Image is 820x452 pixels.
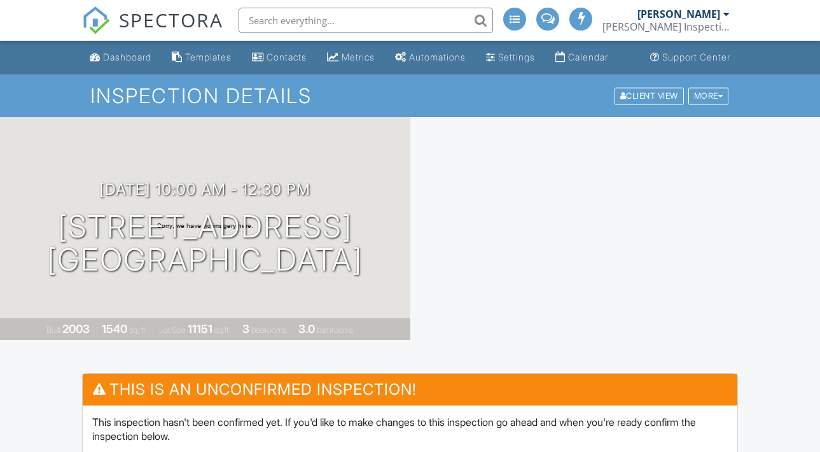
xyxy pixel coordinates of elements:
div: Contacts [267,52,307,62]
h3: This is an Unconfirmed Inspection! [83,374,737,405]
a: Support Center [645,46,735,69]
div: 11151 [188,322,212,335]
a: Settings [481,46,540,69]
a: Dashboard [85,46,156,69]
div: [PERSON_NAME] [637,8,720,20]
div: Metrics [342,52,375,62]
div: 3.0 [298,322,315,335]
span: bathrooms [317,325,353,335]
div: 3 [242,322,249,335]
div: 2003 [62,322,90,335]
div: More [688,87,729,104]
span: sq. ft. [129,325,147,335]
h1: [STREET_ADDRESS] [GEOGRAPHIC_DATA] [47,210,363,278]
span: Lot Size [159,325,186,335]
span: sq.ft. [214,325,230,335]
div: Client View [615,87,684,104]
div: Settings [498,52,535,62]
a: Client View [613,90,687,100]
a: Contacts [247,46,312,69]
h1: Inspection Details [90,85,730,107]
img: The Best Home Inspection Software - Spectora [82,6,110,34]
div: Templates [185,52,232,62]
a: Calendar [550,46,613,69]
input: Search everything... [239,8,493,33]
div: Dashboard [103,52,151,62]
div: Support Center [662,52,730,62]
div: Calendar [568,52,608,62]
h3: [DATE] 10:00 am - 12:30 pm [99,181,310,198]
a: Templates [167,46,237,69]
div: 1540 [102,322,127,335]
div: Automations [409,52,466,62]
span: SPECTORA [119,6,223,33]
div: McNamara Inspections [602,20,730,33]
span: Built [46,325,60,335]
a: Automations (Advanced) [390,46,471,69]
span: bedrooms [251,325,286,335]
p: This inspection hasn't been confirmed yet. If you'd like to make changes to this inspection go ah... [92,415,728,444]
a: Metrics [322,46,380,69]
a: SPECTORA [82,17,223,44]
